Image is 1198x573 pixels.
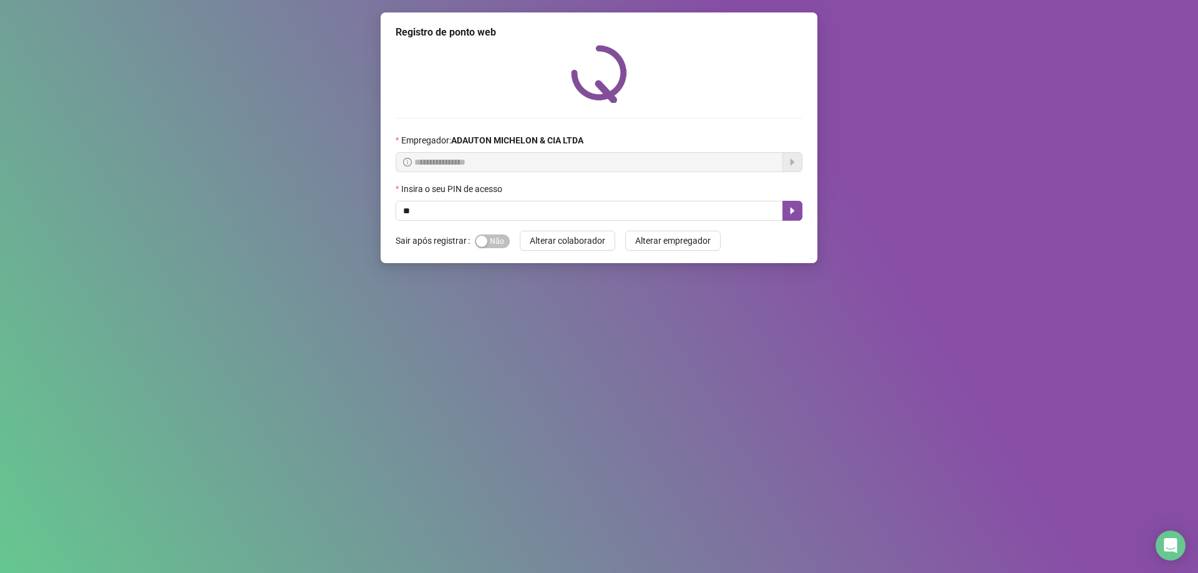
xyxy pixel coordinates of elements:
button: Alterar colaborador [520,231,615,251]
span: caret-right [787,206,797,216]
div: Open Intercom Messenger [1156,531,1186,561]
label: Insira o seu PIN de acesso [396,182,510,196]
button: Alterar empregador [625,231,721,251]
img: QRPoint [571,45,627,103]
span: Empregador : [401,133,583,147]
div: Registro de ponto web [396,25,802,40]
strong: ADAUTON MICHELON & CIA LTDA [451,135,583,145]
span: Alterar colaborador [530,234,605,248]
span: Alterar empregador [635,234,711,248]
label: Sair após registrar [396,231,475,251]
span: info-circle [403,158,412,166]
